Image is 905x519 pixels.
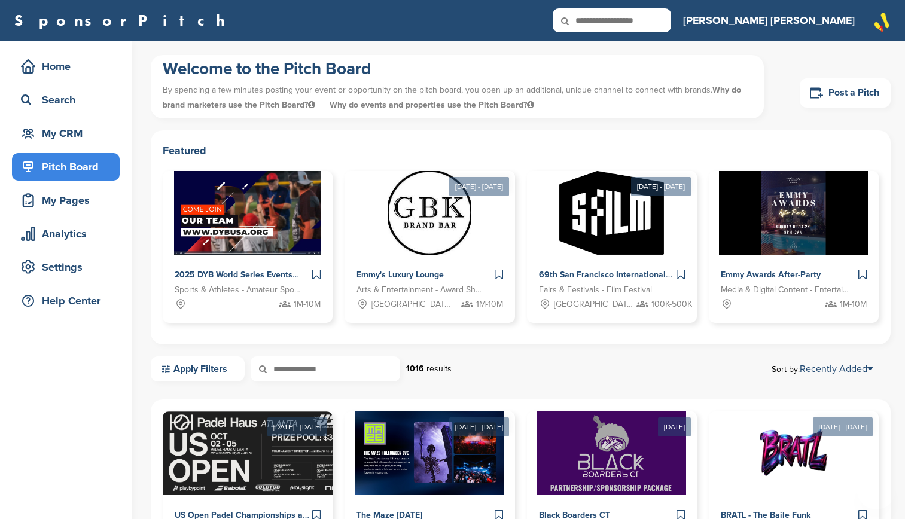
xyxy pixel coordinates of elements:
img: Sponsorpitch & [174,171,322,255]
span: 1M-10M [476,298,503,311]
a: Search [12,86,120,114]
h2: Featured [163,142,879,159]
span: 1M-10M [840,298,867,311]
div: Home [18,56,120,77]
span: Media & Digital Content - Entertainment [721,283,849,297]
span: Arts & Entertainment - Award Show [356,283,485,297]
h1: Welcome to the Pitch Board [163,58,752,80]
span: Emmy's Luxury Lounge [356,270,444,280]
div: [DATE] - [DATE] [267,417,327,436]
strong: 1016 [406,364,424,374]
span: [GEOGRAPHIC_DATA], [GEOGRAPHIC_DATA] [371,298,452,311]
a: Sponsorpitch & 2025 DYB World Series Events Sports & Athletes - Amateur Sports Leagues 1M-10M [163,171,333,323]
span: 69th San Francisco International Film Festival [539,270,718,280]
a: Pitch Board [12,153,120,181]
img: Sponsorpitch & [388,171,471,255]
a: Help Center [12,287,120,315]
p: By spending a few minutes posting your event or opportunity on the pitch board, you open up an ad... [163,80,752,115]
a: Home [12,53,120,80]
a: Analytics [12,220,120,248]
iframe: Button to launch messaging window [857,471,895,509]
a: SponsorPitch [14,13,233,28]
a: My Pages [12,187,120,214]
span: results [426,364,452,374]
a: [PERSON_NAME] [PERSON_NAME] [683,7,855,33]
span: 2025 DYB World Series Events [175,270,292,280]
span: Fairs & Festivals - Film Festival [539,283,652,297]
div: [DATE] [658,417,691,436]
div: Settings [18,257,120,278]
img: Sponsorpitch & [752,411,836,495]
div: Analytics [18,223,120,245]
span: Emmy Awards After-Party [721,270,821,280]
img: Sponsorpitch & [559,171,664,255]
div: My CRM [18,123,120,144]
div: Pitch Board [18,156,120,178]
span: Why do events and properties use the Pitch Board? [330,100,534,110]
div: [DATE] - [DATE] [813,417,873,436]
div: [DATE] - [DATE] [449,177,509,196]
span: Sort by: [772,364,873,374]
span: 100K-500K [651,298,692,311]
a: Sponsorpitch & Emmy Awards After-Party Media & Digital Content - Entertainment 1M-10M [709,171,879,323]
img: Sponsorpitch & [719,171,868,255]
a: [DATE] - [DATE] Sponsorpitch & 69th San Francisco International Film Festival Fairs & Festivals -... [527,152,697,323]
img: Sponsorpitch & [163,411,476,495]
a: Post a Pitch [800,78,891,108]
span: [GEOGRAPHIC_DATA], [GEOGRAPHIC_DATA] [554,298,634,311]
span: Sports & Athletes - Amateur Sports Leagues [175,283,303,297]
div: Search [18,89,120,111]
img: Sponsorpitch & [537,411,686,495]
a: Recently Added [800,363,873,375]
a: My CRM [12,120,120,147]
a: Apply Filters [151,356,245,381]
h3: [PERSON_NAME] [PERSON_NAME] [683,12,855,29]
span: 1M-10M [294,298,321,311]
a: Settings [12,254,120,281]
div: My Pages [18,190,120,211]
div: [DATE] - [DATE] [449,417,509,436]
img: Sponsorpitch & [355,411,504,495]
div: [DATE] - [DATE] [631,177,691,196]
a: [DATE] - [DATE] Sponsorpitch & Emmy's Luxury Lounge Arts & Entertainment - Award Show [GEOGRAPHIC... [345,152,514,323]
div: Help Center [18,290,120,312]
